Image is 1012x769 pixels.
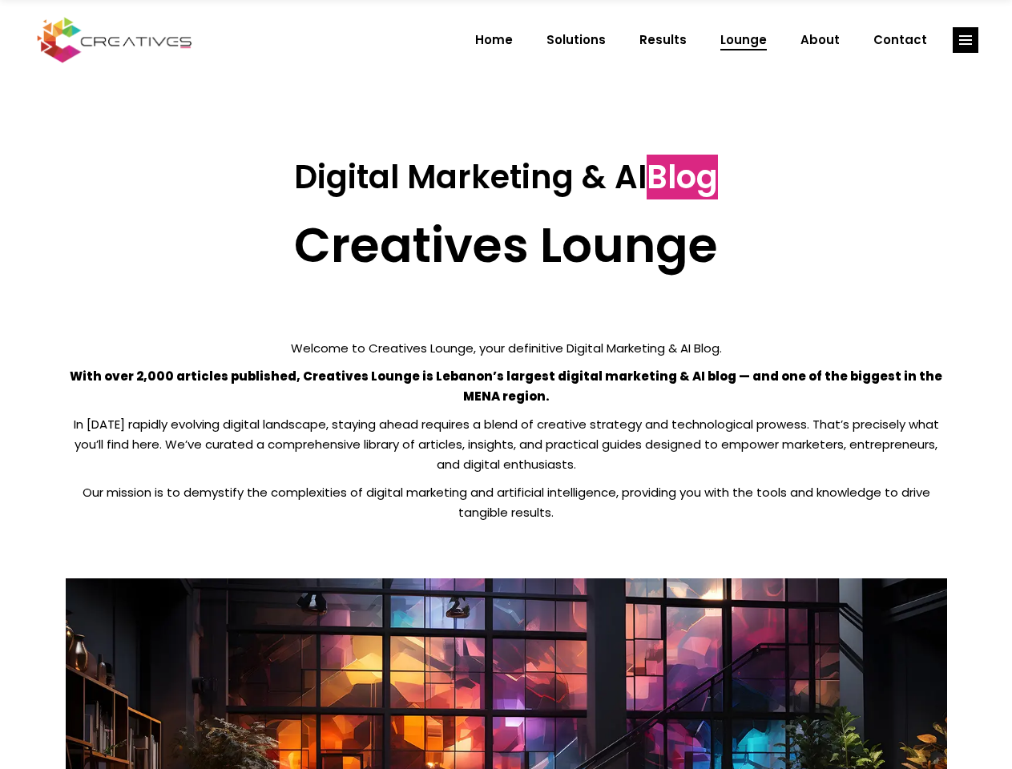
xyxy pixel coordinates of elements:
span: Lounge [720,19,767,61]
span: About [800,19,840,61]
span: Solutions [546,19,606,61]
span: Results [639,19,687,61]
p: Welcome to Creatives Lounge, your definitive Digital Marketing & AI Blog. [66,338,947,358]
a: link [953,27,978,53]
img: Creatives [34,15,196,65]
p: In [DATE] rapidly evolving digital landscape, staying ahead requires a blend of creative strategy... [66,414,947,474]
a: Results [623,19,704,61]
a: About [784,19,857,61]
a: Lounge [704,19,784,61]
span: Home [475,19,513,61]
p: Our mission is to demystify the complexities of digital marketing and artificial intelligence, pr... [66,482,947,522]
h2: Creatives Lounge [66,216,947,274]
span: Contact [873,19,927,61]
a: Contact [857,19,944,61]
strong: With over 2,000 articles published, Creatives Lounge is Lebanon’s largest digital marketing & AI ... [70,368,942,405]
a: Solutions [530,19,623,61]
a: Home [458,19,530,61]
span: Blog [647,155,718,199]
h3: Digital Marketing & AI [66,158,947,196]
